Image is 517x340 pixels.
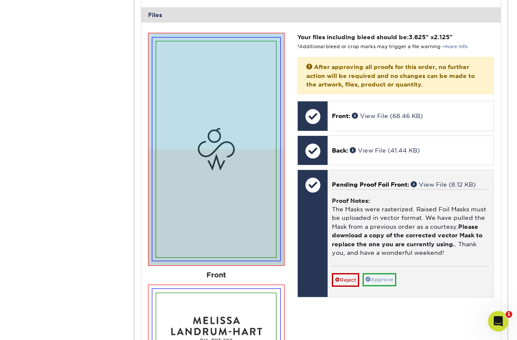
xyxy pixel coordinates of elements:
[141,7,501,23] div: Files
[306,63,475,88] strong: After approving all proofs for this order, no further action will be required and no changes can ...
[444,44,468,49] a: more info
[363,273,396,286] a: Approve
[332,147,348,154] span: Back:
[332,181,409,188] span: Pending Proof Foil Front:
[297,34,453,40] strong: Your files including bleed should be: " x "
[505,311,512,318] span: 1
[297,44,468,49] small: *Additional bleed or crop marks may trigger a file warning –
[488,311,508,331] iframe: Intercom live chat
[434,34,450,40] span: 2.125
[332,273,359,287] a: Reject
[409,34,426,40] span: 3.625
[352,112,423,119] a: View File (68.46 KB)
[148,266,285,285] div: Front
[350,147,420,154] a: View File (41.44 KB)
[332,112,350,119] span: Front:
[332,197,370,204] strong: Proof Notes:
[332,189,489,266] div: The Masks were rasterized. Raised Foil Masks must be uploaded in vector format. We have pulled th...
[411,181,476,188] a: View File (8.12 KB)
[332,223,482,248] b: Please download a copy of the corrected vector Mask to replace the one you are currently using.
